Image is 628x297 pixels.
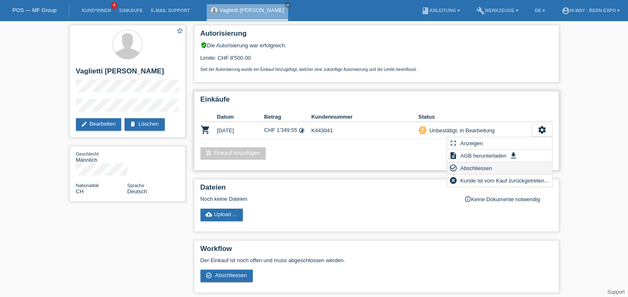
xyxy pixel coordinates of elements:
i: delete [130,121,136,127]
a: Einkäufe [115,8,147,13]
span: Anzeigen [459,138,484,148]
a: Support [607,289,625,295]
i: verified_user [200,42,207,49]
i: book [421,7,430,15]
h2: Autorisierung [200,29,552,42]
span: Deutsch [127,188,147,195]
i: build [476,7,485,15]
a: check_circle_outline Abschliessen [200,270,253,282]
a: add_shopping_cartEinkauf hinzufügen [200,147,266,160]
a: close [285,2,291,8]
h2: Vaglietti [PERSON_NAME] [76,67,179,80]
span: 4 [111,2,117,9]
th: Datum [217,112,264,122]
a: editBearbeiten [76,118,122,131]
a: E-Mail Support [147,8,194,13]
th: Kundennummer [311,112,418,122]
i: add_shopping_cart [205,150,212,156]
span: Schweiz [76,188,84,195]
td: CHF 1'349.55 [264,122,311,139]
p: Der Einkauf ist noch offen und muss abgeschlossen werden. [200,257,552,263]
i: settings [538,125,547,134]
span: Nationalität [76,183,99,188]
th: Status [418,112,532,122]
i: priority_high [420,127,425,133]
i: account_circle [562,7,570,15]
a: bookAnleitung ▾ [417,8,464,13]
i: info_outline [464,196,471,202]
a: POS — MF Group [12,7,56,13]
a: account_circlem-way - Bern Expo ▾ [557,8,624,13]
td: K443041 [311,122,418,139]
h2: Einkäufe [200,95,552,108]
i: close [286,3,290,7]
a: cloud_uploadUpload ... [200,209,243,221]
span: AGB herunterladen [459,151,508,161]
i: star_border [176,27,183,34]
i: edit [81,121,88,127]
div: Die Autorisierung war erfolgreich. [200,42,552,49]
h2: Workflow [200,245,552,257]
div: Limite: CHF 8'500.00 [200,49,552,72]
i: check_circle_outline [205,272,212,279]
div: Keine Dokumente notwendig [464,196,552,202]
td: [DATE] [217,122,264,139]
div: Unbestätigt, in Bearbeitung [427,126,495,135]
i: get_app [509,151,518,160]
i: Fixe Raten (24 Raten) [298,127,305,134]
a: buildWerkzeuge ▾ [472,8,523,13]
span: Abschliessen [459,163,494,173]
i: check_circle_outline [449,164,457,172]
a: DE ▾ [530,8,549,13]
i: fullscreen [449,139,457,147]
i: POSP00027077 [200,125,210,135]
div: Männlich [76,151,127,163]
i: description [449,151,457,160]
i: cloud_upload [205,211,212,218]
a: deleteLöschen [125,118,164,131]
a: star_border [176,27,183,36]
th: Betrag [264,112,311,122]
p: Seit der Autorisierung wurde ein Einkauf hinzugefügt, welcher eine zukünftige Autorisierung und d... [200,67,552,72]
a: Kund*innen [78,8,115,13]
a: Vaglietti [PERSON_NAME] [220,7,284,13]
span: Abschliessen [215,272,247,278]
h2: Dateien [200,183,552,196]
span: Sprache [127,183,144,188]
span: Geschlecht [76,151,99,156]
div: Noch keine Dateien [200,196,454,202]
